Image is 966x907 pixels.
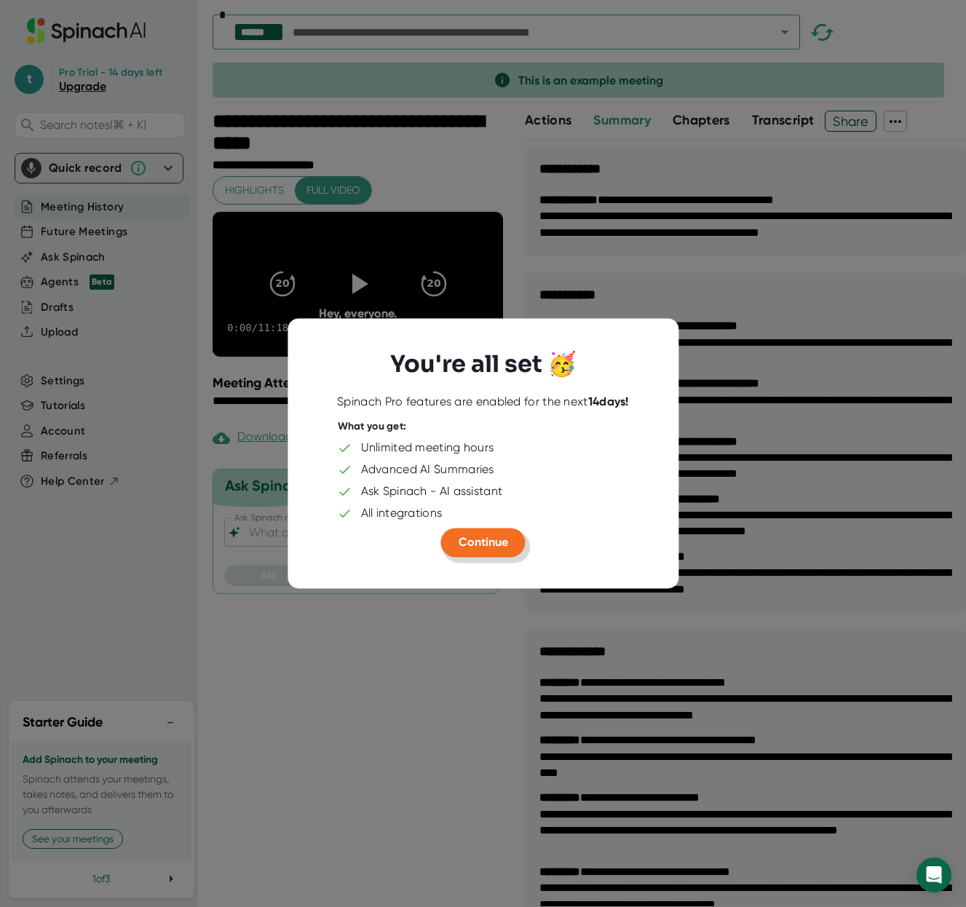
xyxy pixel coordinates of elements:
[361,440,494,455] div: Unlimited meeting hours
[390,350,577,378] h3: You're all set 🥳
[338,420,407,433] div: What you get:
[361,462,494,477] div: Advanced AI Summaries
[441,528,526,557] button: Continue
[588,395,629,408] b: 14 days!
[459,535,508,549] span: Continue
[361,506,443,520] div: All integrations
[916,858,951,892] div: Open Intercom Messenger
[337,395,629,409] div: Spinach Pro features are enabled for the next
[361,484,503,499] div: Ask Spinach - AI assistant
